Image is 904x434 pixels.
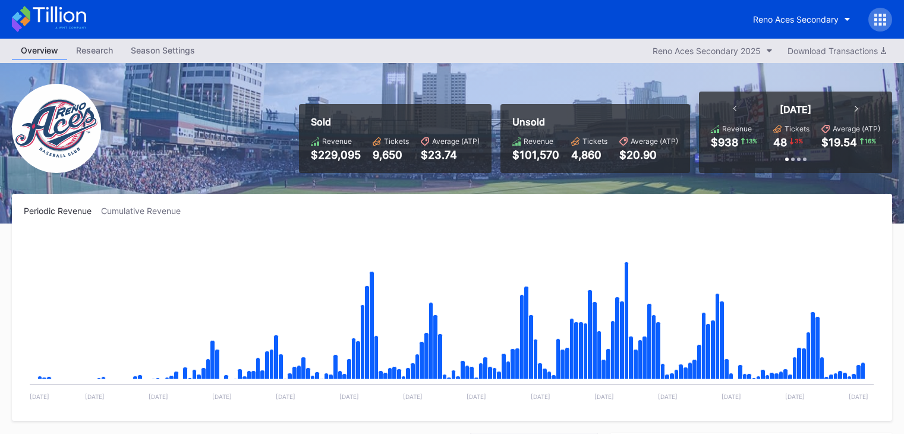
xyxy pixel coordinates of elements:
[467,393,486,400] text: [DATE]
[849,393,868,400] text: [DATE]
[122,42,204,59] div: Season Settings
[339,393,359,400] text: [DATE]
[631,137,678,146] div: Average (ATP)
[864,136,877,146] div: 16 %
[421,149,480,161] div: $23.74
[793,136,804,146] div: 3 %
[311,116,480,128] div: Sold
[788,46,886,56] div: Download Transactions
[12,84,101,173] img: RenoAces.png
[432,137,480,146] div: Average (ATP)
[373,149,409,161] div: 9,650
[512,149,559,161] div: $101,570
[531,393,550,400] text: [DATE]
[785,393,805,400] text: [DATE]
[384,137,409,146] div: Tickets
[744,8,859,30] button: Reno Aces Secondary
[780,103,811,115] div: [DATE]
[149,393,168,400] text: [DATE]
[24,206,101,216] div: Periodic Revenue
[512,116,678,128] div: Unsold
[821,136,857,149] div: $19.54
[745,136,758,146] div: 13 %
[571,149,607,161] div: 4,860
[782,43,892,59] button: Download Transactions
[85,393,105,400] text: [DATE]
[785,124,809,133] div: Tickets
[658,393,678,400] text: [DATE]
[12,42,67,60] a: Overview
[722,393,741,400] text: [DATE]
[619,149,678,161] div: $20.90
[212,393,232,400] text: [DATE]
[276,393,295,400] text: [DATE]
[311,149,361,161] div: $229,095
[30,393,49,400] text: [DATE]
[524,137,553,146] div: Revenue
[582,137,607,146] div: Tickets
[403,393,423,400] text: [DATE]
[753,14,839,24] div: Reno Aces Secondary
[67,42,122,59] div: Research
[653,46,761,56] div: Reno Aces Secondary 2025
[322,137,352,146] div: Revenue
[594,393,614,400] text: [DATE]
[722,124,752,133] div: Revenue
[24,231,880,409] svg: Chart title
[833,124,880,133] div: Average (ATP)
[647,43,779,59] button: Reno Aces Secondary 2025
[711,136,738,149] div: $938
[122,42,204,60] a: Season Settings
[67,42,122,60] a: Research
[773,136,787,149] div: 48
[101,206,190,216] div: Cumulative Revenue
